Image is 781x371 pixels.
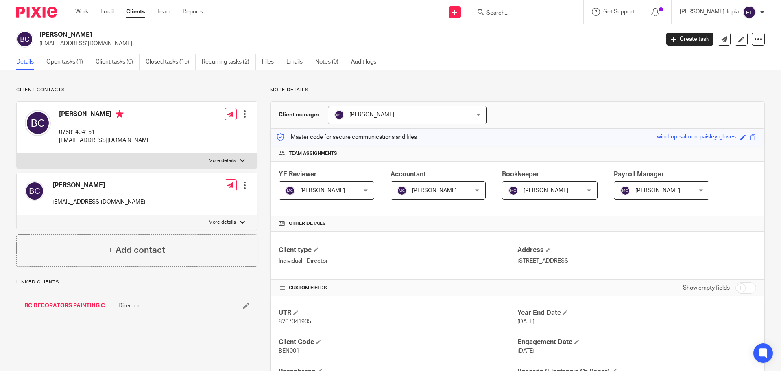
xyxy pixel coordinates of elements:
[16,279,257,285] p: Linked clients
[286,54,309,70] a: Emails
[279,309,517,317] h4: UTR
[743,6,756,19] img: svg%3E
[59,110,152,120] h4: [PERSON_NAME]
[334,110,344,120] img: svg%3E
[635,188,680,193] span: [PERSON_NAME]
[517,338,756,347] h4: Engagement Date
[209,219,236,226] p: More details
[24,302,114,310] a: BC DECORATORS PAINTING CONTRACTORS LIMITED
[279,285,517,291] h4: CUSTOM FIELDS
[397,186,407,195] img: svg%3E
[52,198,145,206] p: [EMAIL_ADDRESS][DOMAIN_NAME]
[603,9,635,15] span: Get Support
[502,171,539,178] span: Bookkeeper
[108,244,165,257] h4: + Add contact
[351,54,382,70] a: Audit logs
[16,54,40,70] a: Details
[16,87,257,93] p: Client contacts
[25,181,44,201] img: svg%3E
[209,158,236,164] p: More details
[59,128,152,136] p: 07581494151
[683,284,730,292] label: Show empty fields
[279,319,311,325] span: 8267041905
[517,348,534,354] span: [DATE]
[16,7,57,18] img: Pixie
[289,220,326,227] span: Other details
[680,8,739,16] p: [PERSON_NAME] Topia
[349,112,394,118] span: [PERSON_NAME]
[279,348,299,354] span: BEN001
[614,171,664,178] span: Payroll Manager
[657,133,736,142] div: wind-up-salmon-paisley-gloves
[300,188,345,193] span: [PERSON_NAME]
[412,188,457,193] span: [PERSON_NAME]
[96,54,140,70] a: Client tasks (0)
[46,54,89,70] a: Open tasks (1)
[116,110,124,118] i: Primary
[118,302,140,310] span: Director
[100,8,114,16] a: Email
[285,186,295,195] img: svg%3E
[25,110,51,136] img: svg%3E
[279,111,320,119] h3: Client manager
[157,8,170,16] a: Team
[524,188,568,193] span: [PERSON_NAME]
[279,338,517,347] h4: Client Code
[262,54,280,70] a: Files
[39,31,531,39] h2: [PERSON_NAME]
[517,319,534,325] span: [DATE]
[517,246,756,255] h4: Address
[75,8,88,16] a: Work
[52,181,145,190] h4: [PERSON_NAME]
[183,8,203,16] a: Reports
[486,10,559,17] input: Search
[16,31,33,48] img: svg%3E
[59,136,152,145] p: [EMAIL_ADDRESS][DOMAIN_NAME]
[39,40,654,48] p: [EMAIL_ADDRESS][DOMAIN_NAME]
[517,309,756,317] h4: Year End Date
[315,54,345,70] a: Notes (0)
[126,8,145,16] a: Clients
[277,133,417,141] p: Master code for secure communications and files
[279,246,517,255] h4: Client type
[390,171,426,178] span: Accountant
[620,186,630,195] img: svg%3E
[270,87,765,93] p: More details
[279,257,517,265] p: Individual - Director
[202,54,256,70] a: Recurring tasks (2)
[517,257,756,265] p: [STREET_ADDRESS]
[146,54,196,70] a: Closed tasks (15)
[279,171,317,178] span: YE Reviewer
[666,33,713,46] a: Create task
[508,186,518,195] img: svg%3E
[289,150,337,157] span: Team assignments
